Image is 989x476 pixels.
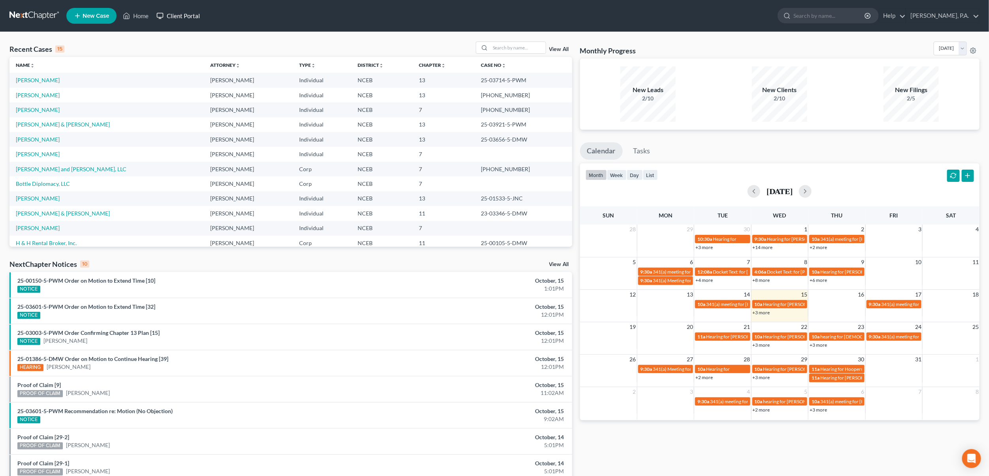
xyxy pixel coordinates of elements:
[413,132,475,147] td: 13
[413,117,475,132] td: 13
[917,387,922,397] span: 7
[441,63,446,68] i: unfold_more
[906,9,979,23] a: [PERSON_NAME], P.A.
[812,375,819,381] span: 11a
[387,311,564,319] div: 12:01PM
[718,212,728,219] span: Tue
[869,334,881,340] span: 9:30a
[975,387,980,397] span: 8
[475,102,572,117] td: [PHONE_NUMBER]
[387,329,564,337] div: October, 15
[820,375,882,381] span: Hearing for [PERSON_NAME]
[47,363,90,371] a: [PERSON_NAME]
[914,355,922,364] span: 31
[16,151,60,157] a: [PERSON_NAME]
[686,290,694,299] span: 13
[358,62,384,68] a: Districtunfold_more
[820,334,933,340] span: hearing for [DEMOGRAPHIC_DATA][PERSON_NAME]
[857,290,865,299] span: 16
[204,73,293,87] td: [PERSON_NAME]
[861,257,865,267] span: 9
[80,261,89,268] div: 10
[743,322,751,332] span: 21
[17,460,69,467] a: Proof of Claim [29-1]
[387,337,564,345] div: 12:01PM
[17,416,40,423] div: NOTICE
[387,441,564,449] div: 5:01PM
[620,94,676,102] div: 2/10
[413,73,475,87] td: 13
[752,94,807,102] div: 2/10
[629,225,637,234] span: 28
[586,170,607,180] button: month
[153,9,204,23] a: Client Portal
[16,240,77,246] a: H & H Rental Broker, Inc.
[629,322,637,332] span: 19
[413,162,475,176] td: 7
[800,322,808,332] span: 22
[812,399,819,404] span: 10a
[352,147,413,161] td: NCEB
[83,13,109,19] span: New Case
[9,44,64,54] div: Recent Cases
[387,277,564,285] div: October, 15
[419,62,446,68] a: Chapterunfold_more
[767,187,793,195] h2: [DATE]
[387,407,564,415] div: October, 15
[640,269,652,275] span: 9:30a
[746,387,751,397] span: 4
[820,236,920,242] span: 341(a) meeting for [PERSON_NAME] Farms, LLC
[16,180,70,187] a: Bottle Diplomacy, LLC
[820,399,897,404] span: 341(a) meeting for [PERSON_NAME]
[293,162,351,176] td: Corp
[413,102,475,117] td: 7
[695,277,713,283] a: +4 more
[17,355,168,362] a: 25-01386-5-DMW Order on Motion to Continue Hearing [39]
[387,303,564,311] div: October, 15
[352,102,413,117] td: NCEB
[713,236,737,242] span: Hearing for
[17,312,40,319] div: NOTICE
[204,221,293,236] td: [PERSON_NAME]
[653,278,730,283] span: 341(a) Meeting for [PERSON_NAME]
[686,322,694,332] span: 20
[810,244,827,250] a: +2 more
[502,63,507,68] i: unfold_more
[869,301,881,307] span: 9:30a
[831,212,842,219] span: Thu
[810,407,827,413] a: +3 more
[475,206,572,221] td: 23-03346-5-DMW
[755,301,763,307] span: 10a
[16,121,110,128] a: [PERSON_NAME] & [PERSON_NAME]
[413,88,475,102] td: 13
[627,170,643,180] button: day
[755,366,763,372] span: 10a
[17,442,63,450] div: PROOF OF CLAIM
[697,236,712,242] span: 10:30a
[9,259,89,269] div: NextChapter Notices
[812,236,819,242] span: 10a
[653,269,771,275] span: 341(a) meeting for [PERSON_NAME] & [PERSON_NAME]
[810,342,827,348] a: +3 more
[643,170,658,180] button: list
[475,88,572,102] td: [PHONE_NUMBER]
[293,102,351,117] td: Individual
[16,166,126,172] a: [PERSON_NAME] and [PERSON_NAME], LLC
[753,277,770,283] a: +8 more
[17,364,43,371] div: HEARING
[16,92,60,98] a: [PERSON_NAME]
[293,206,351,221] td: Individual
[387,467,564,475] div: 5:01PM
[743,225,751,234] span: 30
[975,355,980,364] span: 1
[946,212,956,219] span: Sat
[706,366,730,372] span: Hearing for
[475,191,572,206] td: 25-01533-5-JNC
[884,94,939,102] div: 2/5
[387,285,564,293] div: 1:01PM
[352,117,413,132] td: NCEB
[17,408,173,414] a: 25-03601-5-PWM Recommendation re: Motion (No Objection)
[972,257,980,267] span: 11
[753,310,770,315] a: +3 more
[204,102,293,117] td: [PERSON_NAME]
